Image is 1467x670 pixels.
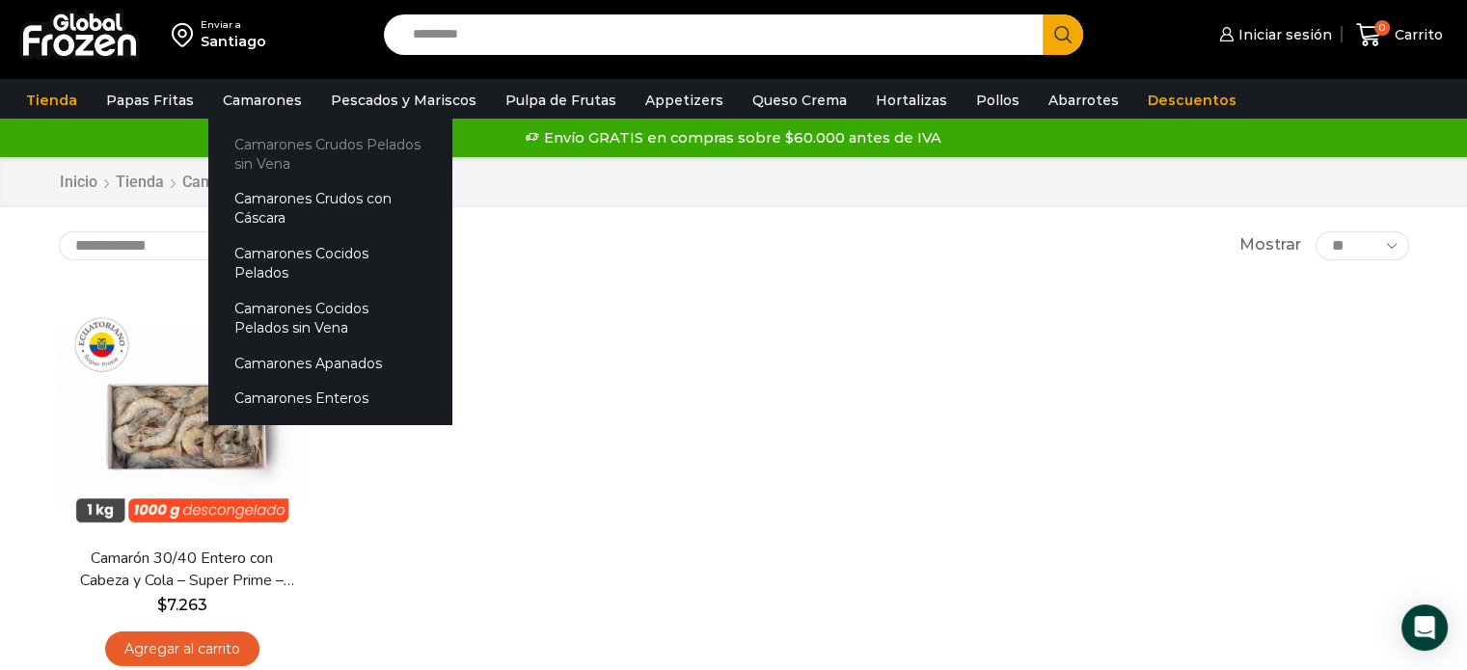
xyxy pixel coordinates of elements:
a: Camarones Cocidos Pelados sin Vena [208,291,451,346]
a: Hortalizas [866,82,957,119]
span: Iniciar sesión [1234,25,1332,44]
a: Camarones Apanados [208,345,451,381]
bdi: 7.263 [157,596,207,614]
a: Papas Fritas [96,82,204,119]
button: Search button [1043,14,1083,55]
a: Agregar al carrito: “Camarón 30/40 Entero con Cabeza y Cola - Super Prime - Caja 10 kg” [105,631,259,667]
a: Descuentos [1138,82,1246,119]
span: 0 [1374,20,1390,36]
a: 0 Carrito [1351,13,1448,58]
a: Camarones [213,82,312,119]
a: Camarones Cocidos Pelados [208,236,451,291]
a: Pollos [966,82,1029,119]
span: Carrito [1390,25,1443,44]
div: Santiago [201,32,266,51]
a: Queso Crema [743,82,856,119]
a: Inicio [59,172,98,194]
a: Iniciar sesión [1214,15,1332,54]
a: Tienda [115,172,165,194]
div: Open Intercom Messenger [1401,604,1448,651]
img: address-field-icon.svg [172,18,201,51]
a: Pescados y Mariscos [321,82,486,119]
a: Camarones Enteros [208,381,451,416]
a: Camarón 30/40 Entero con Cabeza y Cola – Super Prime – Caja 10 kg [70,548,292,592]
a: Camarones Crudos con Cáscara [208,181,451,236]
nav: Breadcrumb [59,172,417,194]
a: Tienda [16,82,87,119]
a: Camarones Crudos Pelados sin Vena [208,126,451,181]
a: Appetizers [636,82,733,119]
select: Pedido de la tienda [59,231,305,260]
span: Mostrar [1239,234,1301,256]
a: Abarrotes [1039,82,1128,119]
span: $ [157,596,167,614]
a: Pulpa de Frutas [496,82,626,119]
div: Enviar a [201,18,266,32]
a: Camarones [181,172,263,194]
